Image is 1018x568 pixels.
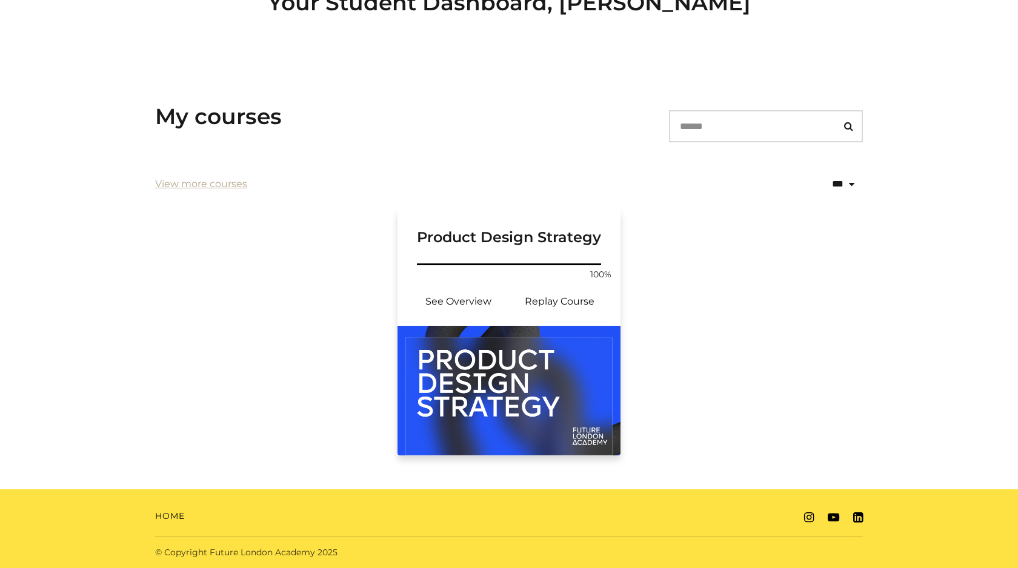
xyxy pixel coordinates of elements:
[412,209,606,246] h3: Product Design Strategy
[587,268,616,281] span: 100%
[398,209,620,261] a: Product Design Strategy
[155,104,282,130] h3: My courses
[145,546,509,559] div: © Copyright Future London Academy 2025
[155,510,185,523] a: Home
[509,287,611,316] a: Product Design Strategy : Resume Course
[779,168,863,200] select: status
[155,177,247,191] a: View more courses
[407,287,509,316] a: Product Design Strategy : See Overview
